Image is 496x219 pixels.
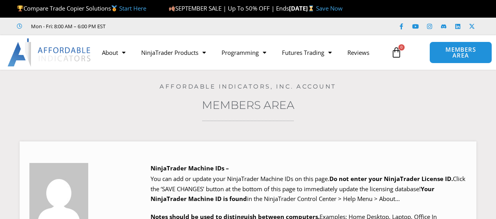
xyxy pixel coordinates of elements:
nav: Menu [94,43,387,62]
a: Save Now [316,4,343,12]
span: Click the ‘SAVE CHANGES’ button at the bottom of this page to immediately update the licensing da... [151,175,465,203]
img: 🥇 [111,5,117,11]
span: MEMBERS AREA [438,47,483,58]
a: Start Here [119,4,146,12]
a: Programming [214,43,274,62]
a: Affordable Indicators, Inc. Account [160,83,336,90]
img: LogoAI | Affordable Indicators – NinjaTrader [7,38,92,67]
a: Reviews [340,43,377,62]
img: 🍂 [169,5,175,11]
a: NinjaTrader Products [133,43,214,62]
a: Members Area [202,98,294,112]
a: Futures Trading [274,43,340,62]
span: 0 [398,44,405,51]
a: About [94,43,133,62]
a: 0 [379,41,414,64]
b: NinjaTrader Machine IDs – [151,164,229,172]
strong: [DATE] [289,4,316,12]
img: 🏆 [17,5,23,11]
img: ⌛ [308,5,314,11]
span: You can add or update your NinjaTrader Machine IDs on this page. [151,175,329,183]
a: MEMBERS AREA [429,42,492,63]
span: Compare Trade Copier Solutions [17,4,146,12]
iframe: Customer reviews powered by Trustpilot [116,22,234,30]
span: Mon - Fri: 8:00 AM – 6:00 PM EST [29,22,105,31]
span: SEPTEMBER SALE | Up To 50% OFF | Ends [169,4,289,12]
b: Do not enter your NinjaTrader License ID. [329,175,453,183]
